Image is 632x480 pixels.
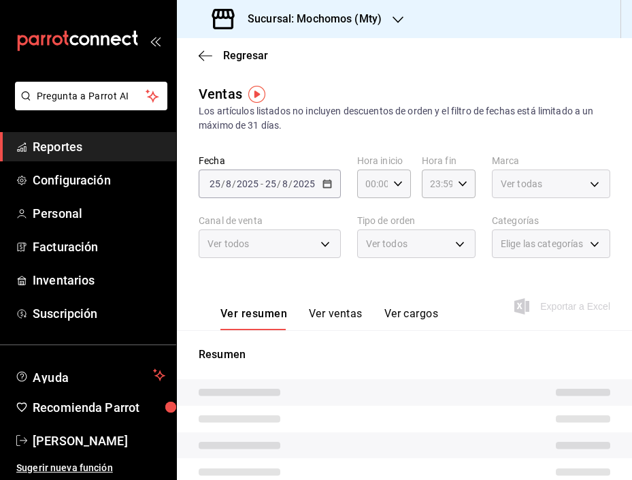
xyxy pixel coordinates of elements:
span: Recomienda Parrot [33,398,165,417]
span: Elige las categorías [501,237,584,251]
p: Resumen [199,347,610,363]
label: Tipo de orden [357,216,476,225]
span: Facturación [33,238,165,256]
span: - [261,178,263,189]
span: / [221,178,225,189]
input: -- [282,178,288,189]
div: Los artículos listados no incluyen descuentos de orden y el filtro de fechas está limitado a un m... [199,104,610,133]
input: -- [265,178,277,189]
span: Regresar [223,49,268,62]
span: / [232,178,236,189]
input: ---- [236,178,259,189]
a: Pregunta a Parrot AI [10,99,167,113]
span: Configuración [33,171,165,189]
label: Hora fin [422,156,476,165]
input: -- [209,178,221,189]
input: ---- [293,178,316,189]
h3: Sucursal: Mochomos (Mty) [237,11,382,27]
span: Ver todos [207,237,249,251]
label: Categorías [492,216,610,225]
span: / [288,178,293,189]
span: Ver todos [366,237,408,251]
button: Pregunta a Parrot AI [15,82,167,110]
span: Suscripción [33,304,165,323]
div: Ventas [199,84,242,104]
span: / [277,178,281,189]
button: Ver resumen [220,307,287,330]
img: Tooltip marker [248,86,265,103]
span: Sugerir nueva función [16,461,165,475]
label: Hora inicio [357,156,411,165]
button: open_drawer_menu [150,35,161,46]
label: Canal de venta [199,216,341,225]
span: Personal [33,204,165,223]
label: Marca [492,156,610,165]
input: -- [225,178,232,189]
button: Ver ventas [309,307,363,330]
span: Inventarios [33,271,165,289]
span: Ver todas [501,177,542,191]
button: Ver cargos [384,307,439,330]
span: [PERSON_NAME] [33,432,165,450]
span: Ayuda [33,367,148,383]
span: Pregunta a Parrot AI [37,89,146,103]
span: Reportes [33,138,165,156]
button: Regresar [199,49,268,62]
div: navigation tabs [220,307,438,330]
label: Fecha [199,156,341,165]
